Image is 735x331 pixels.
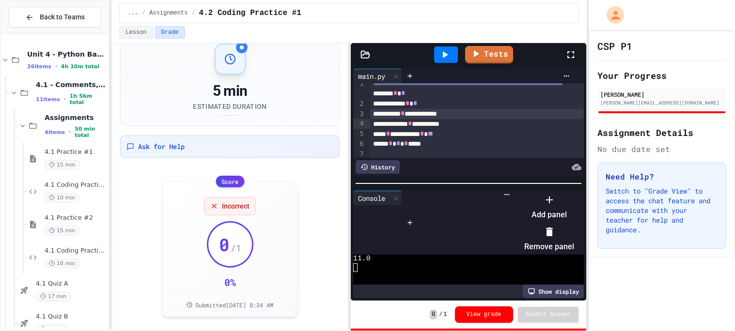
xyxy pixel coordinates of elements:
div: My Account [596,4,626,26]
span: ... [127,9,138,17]
span: Submit Answer [526,311,571,318]
span: 50 min total [75,126,107,138]
span: • [69,128,71,136]
span: 4.1 Practice #2 [45,214,107,222]
a: Tests [465,46,513,63]
li: Add panel [524,192,574,223]
div: 5 min [193,82,266,100]
span: / 1 [231,241,241,255]
h3: Need Help? [606,171,718,182]
span: 4.1 Coding Practice #2 [45,247,107,255]
div: [PERSON_NAME][EMAIL_ADDRESS][DOMAIN_NAME] [600,99,723,106]
div: 7 [353,150,365,160]
div: 4 [353,119,365,129]
li: Remove panel [524,224,574,255]
h2: Assignment Details [597,126,726,139]
span: • [55,62,57,70]
div: Console [353,191,402,205]
h1: CSP P1 [597,39,632,53]
div: main.py [353,69,402,83]
span: 15 min [45,160,79,169]
p: Switch to "Grade View" to access the chat feature and communicate with your teacher for help and ... [606,186,718,235]
span: 0 [219,235,230,254]
div: 0 % [224,275,236,289]
span: Back to Teams [40,12,85,22]
div: No due date set [597,143,726,155]
div: 5 [353,129,365,139]
button: Grade [155,26,185,39]
span: 1 [443,311,447,318]
span: 17 min [36,292,71,301]
span: 0 [430,310,437,319]
div: 3 [353,109,365,120]
span: 4.1 - Comments, Printing, Variables and Assignments [36,80,107,89]
span: 1h 56m total [70,93,107,105]
span: 10 min [45,193,79,202]
span: • [64,95,66,103]
button: Submit Answer [518,307,579,322]
span: / [439,311,442,318]
div: main.py [353,71,390,81]
span: Unit 4 - Python Basics [27,50,107,59]
span: 15 min [45,226,79,235]
div: 2 [353,99,365,109]
span: 10 min [45,259,79,268]
span: 11 items [36,96,60,103]
span: 4.1 Quiz A [36,280,107,288]
span: Assignments [149,9,188,17]
button: Lesson [119,26,153,39]
span: 4h 10m total [61,63,99,70]
span: Assignments [45,113,107,122]
span: Incorrect [222,201,250,211]
div: Show display [523,285,584,298]
span: / [191,9,195,17]
span: 4.2 Coding Practice #1 [199,7,301,19]
div: Estimated Duration [193,102,266,111]
button: View grade [455,306,513,323]
span: Ask for Help [138,142,185,151]
div: History [356,160,400,174]
div: [PERSON_NAME] [600,90,723,99]
span: 4.1 Practice #1 [45,148,107,156]
span: / [142,9,145,17]
span: 4.1 Coding Practice #1 [45,181,107,189]
span: Submitted [DATE] 8:34 AM [195,301,273,309]
span: 4 items [45,129,65,135]
h2: Your Progress [597,69,726,82]
div: 6 [353,139,365,150]
div: 1 [353,79,365,99]
div: Score [216,176,244,187]
span: 4.1 Quiz B [36,313,107,321]
span: 11.0 [353,255,371,263]
button: Back to Teams [9,7,101,28]
div: Console [353,193,390,203]
span: 26 items [27,63,51,70]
